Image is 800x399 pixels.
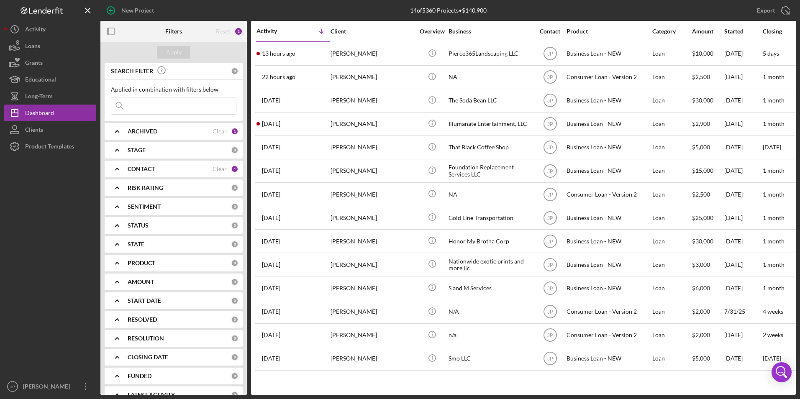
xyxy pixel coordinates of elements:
[128,147,146,153] b: STAGE
[724,207,762,229] div: [DATE]
[652,28,691,35] div: Category
[652,324,691,346] div: Loan
[547,309,553,315] text: JP
[652,113,691,135] div: Loan
[231,391,238,399] div: 0
[763,120,785,127] time: 1 month
[567,348,650,370] div: Business Loan - NEW
[128,354,168,361] b: CLOSING DATE
[724,324,762,346] div: [DATE]
[231,372,238,380] div: 0
[567,136,650,159] div: Business Loan - NEW
[262,285,280,292] time: 2025-08-08 15:36
[25,38,40,56] div: Loans
[128,222,149,229] b: STATUS
[231,353,238,361] div: 0
[331,324,414,346] div: [PERSON_NAME]
[749,2,796,19] button: Export
[763,50,779,57] time: 5 days
[547,121,553,127] text: JP
[331,28,414,35] div: Client
[449,324,532,346] div: n/a
[231,146,238,154] div: 0
[111,86,236,93] div: Applied in combination with filters below
[111,68,153,74] b: SEARCH FILTER
[449,113,532,135] div: Illumanate Entertainment, LLC
[4,88,96,105] a: Long-Term
[4,121,96,138] button: Clients
[567,277,650,299] div: Business Loan - NEW
[262,144,280,151] time: 2025-08-11 17:50
[128,128,157,135] b: ARCHIVED
[100,2,162,19] button: New Project
[567,207,650,229] div: Business Loan - NEW
[763,143,781,151] time: [DATE]
[331,136,414,159] div: [PERSON_NAME]
[262,191,280,198] time: 2025-08-11 00:10
[410,7,487,14] div: 14 of 5360 Projects • $140,900
[692,348,723,370] div: $5,000
[652,301,691,323] div: Loan
[692,160,723,182] div: $15,000
[231,67,238,75] div: 0
[547,192,553,197] text: JP
[4,38,96,54] button: Loans
[763,167,785,174] time: 1 month
[10,384,15,389] text: JP
[234,27,243,36] div: 2
[724,28,762,35] div: Started
[25,88,53,107] div: Long-Term
[416,28,448,35] div: Overview
[231,240,238,248] div: 0
[4,21,96,38] button: Activity
[21,378,75,397] div: [PERSON_NAME]
[757,2,775,19] div: Export
[547,168,553,174] text: JP
[692,28,723,35] div: Amount
[331,90,414,112] div: [PERSON_NAME]
[692,136,723,159] div: $5,000
[652,183,691,205] div: Loan
[692,66,723,88] div: $2,500
[567,28,650,35] div: Product
[724,43,762,65] div: [DATE]
[763,331,783,338] time: 2 weeks
[763,355,781,362] time: [DATE]
[231,335,238,342] div: 0
[331,348,414,370] div: [PERSON_NAME]
[652,90,691,112] div: Loan
[449,253,532,276] div: Nationwide exotic prints and more llc
[547,74,553,80] text: JP
[231,165,238,173] div: 1
[128,279,154,285] b: AMOUNT
[772,362,792,382] div: Open Intercom Messenger
[331,113,414,135] div: [PERSON_NAME]
[262,332,280,338] time: 2025-07-22 19:40
[547,356,553,362] text: JP
[165,28,182,35] b: Filters
[692,183,723,205] div: $2,500
[567,324,650,346] div: Consumer Loan - Version 2
[449,348,532,370] div: Smo LLC
[4,105,96,121] button: Dashboard
[692,230,723,252] div: $30,000
[216,28,230,35] div: Reset
[534,28,566,35] div: Contact
[763,308,783,315] time: 4 weeks
[25,71,56,90] div: Educational
[692,301,723,323] div: $2,000
[262,74,295,80] time: 2025-08-18 17:27
[692,113,723,135] div: $2,900
[724,113,762,135] div: [DATE]
[692,324,723,346] div: $2,000
[547,332,553,338] text: JP
[763,191,785,198] time: 1 month
[128,316,157,323] b: RESOLVED
[652,253,691,276] div: Loan
[547,238,553,244] text: JP
[128,241,144,248] b: STATE
[449,28,532,35] div: Business
[652,136,691,159] div: Loan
